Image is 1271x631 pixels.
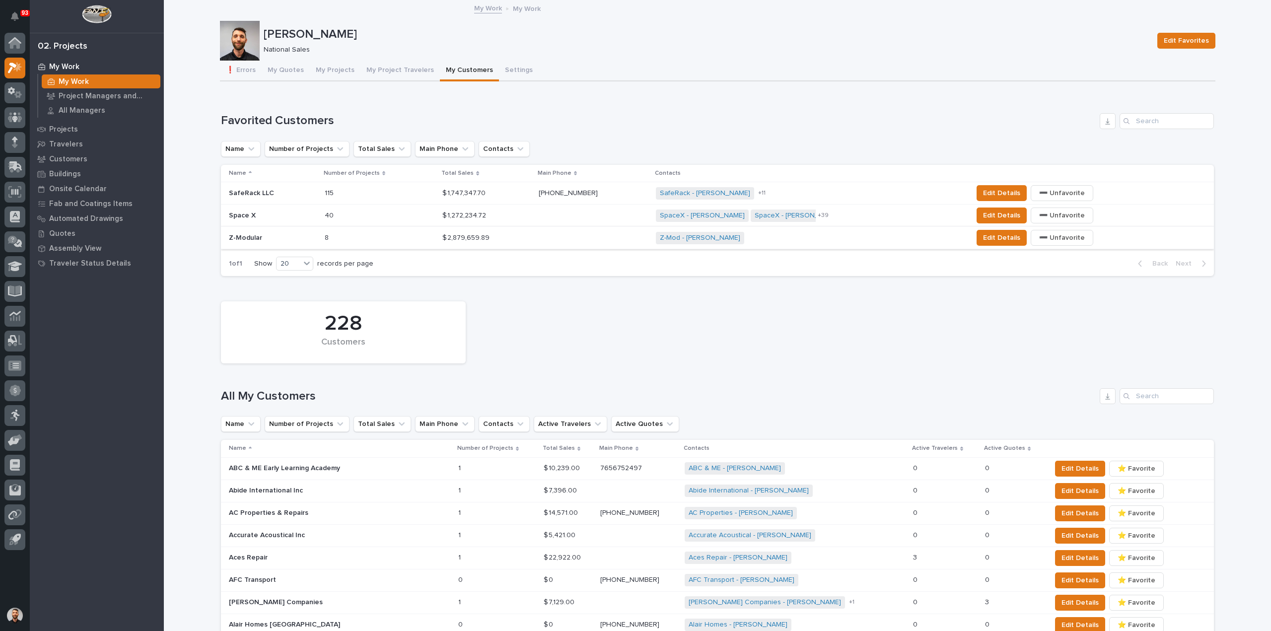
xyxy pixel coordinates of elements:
[983,210,1020,221] span: Edit Details
[985,485,991,495] p: 0
[221,227,1214,249] tr: Z-ModularZ-Modular 88 $ 2,879,659.89$ 2,879,659.89 Z-Mod - [PERSON_NAME] Edit Details➖ Unfavorite
[458,507,463,517] p: 1
[1157,33,1215,49] button: Edit Favorites
[442,232,492,242] p: $ 2,879,659.89
[229,232,264,242] p: Z-Modular
[689,598,841,607] a: [PERSON_NAME] Companies - [PERSON_NAME]
[1118,463,1155,475] span: ⭐ Favorite
[544,574,555,584] p: $ 0
[30,226,164,241] a: Quotes
[265,141,350,157] button: Number of Projects
[985,574,991,584] p: 0
[544,552,583,562] p: $ 22,922.00
[229,443,246,454] p: Name
[49,63,79,71] p: My Work
[38,41,87,52] div: 02. Projects
[220,61,262,81] button: ❗ Errors
[479,141,530,157] button: Contacts
[1109,483,1164,499] button: ⭐ Favorite
[221,389,1096,404] h1: All My Customers
[1164,35,1209,47] span: Edit Favorites
[221,205,1214,227] tr: Space XSpace X 4040 $ 1,272,234.72$ 1,272,234.72 SpaceX - [PERSON_NAME] SpaceX - [PERSON_NAME] +3...
[544,485,579,495] p: $ 7,396.00
[611,416,679,432] button: Active Quotes
[913,507,919,517] p: 0
[353,416,411,432] button: Total Sales
[534,416,607,432] button: Active Travelers
[229,619,342,629] p: Alair Homes [GEOGRAPHIC_DATA]
[600,576,659,583] a: [PHONE_NUMBER]
[4,6,25,27] button: Notifications
[325,210,336,220] p: 40
[544,462,582,473] p: $ 10,239.00
[1031,230,1093,246] button: ➖ Unfavorite
[221,416,261,432] button: Name
[544,529,577,540] p: $ 5,421.00
[49,155,87,164] p: Customers
[440,61,499,81] button: My Customers
[913,462,919,473] p: 0
[755,211,840,220] a: SpaceX - [PERSON_NAME]
[1055,483,1105,499] button: Edit Details
[1118,574,1155,586] span: ⭐ Favorite
[985,552,991,562] p: 0
[539,190,598,197] a: [PHONE_NUMBER]
[499,61,539,81] button: Settings
[221,252,250,276] p: 1 of 1
[1055,505,1105,521] button: Edit Details
[317,260,373,268] p: records per page
[1109,505,1164,521] button: ⭐ Favorite
[264,27,1149,42] p: [PERSON_NAME]
[689,554,787,562] a: Aces Repair - [PERSON_NAME]
[49,259,131,268] p: Traveler Status Details
[49,214,123,223] p: Automated Drawings
[221,141,261,157] button: Name
[30,122,164,137] a: Projects
[221,182,1214,205] tr: SafeRack LLCSafeRack LLC 115115 $ 1,747,347.70$ 1,747,347.70 [PHONE_NUMBER] SafeRack - [PERSON_NA...
[660,211,745,220] a: SpaceX - [PERSON_NAME]
[238,337,449,358] div: Customers
[1055,528,1105,544] button: Edit Details
[913,619,919,629] p: 0
[221,502,1214,524] tr: AC Properties & RepairsAC Properties & Repairs 11 $ 14,571.00$ 14,571.00 [PHONE_NUMBER] AC Proper...
[22,9,28,16] p: 93
[1061,485,1099,497] span: Edit Details
[229,507,310,517] p: AC Properties & Repairs
[30,256,164,271] a: Traveler Status Details
[49,140,83,149] p: Travelers
[221,457,1214,480] tr: ABC & ME Early Learning AcademyABC & ME Early Learning Academy 11 $ 10,239.00$ 10,239.00 76567524...
[30,196,164,211] a: Fab and Coatings Items
[229,210,258,220] p: Space X
[458,596,463,607] p: 1
[1120,388,1214,404] div: Search
[689,576,794,584] a: AFC Transport - [PERSON_NAME]
[983,187,1020,199] span: Edit Details
[353,141,411,157] button: Total Sales
[1109,550,1164,566] button: ⭐ Favorite
[1039,232,1085,244] span: ➖ Unfavorite
[1118,619,1155,631] span: ⭐ Favorite
[913,596,919,607] p: 0
[1055,461,1105,477] button: Edit Details
[984,443,1025,454] p: Active Quotes
[912,443,958,454] p: Active Travelers
[229,187,276,198] p: SafeRack LLC
[49,229,75,238] p: Quotes
[229,574,278,584] p: AFC Transport
[38,74,164,88] a: My Work
[458,529,463,540] p: 1
[265,416,350,432] button: Number of Projects
[229,552,270,562] p: Aces Repair
[600,621,659,628] a: [PHONE_NUMBER]
[264,46,1145,54] p: National Sales
[538,168,571,179] p: Main Phone
[544,596,576,607] p: $ 7,129.00
[49,125,78,134] p: Projects
[30,59,164,74] a: My Work
[30,181,164,196] a: Onsite Calendar
[59,77,89,86] p: My Work
[229,529,307,540] p: Accurate Acoustical Inc
[254,260,272,268] p: Show
[221,569,1214,591] tr: AFC TransportAFC Transport 00 $ 0$ 0 [PHONE_NUMBER] AFC Transport - [PERSON_NAME] 00 00 Edit Deta...
[262,61,310,81] button: My Quotes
